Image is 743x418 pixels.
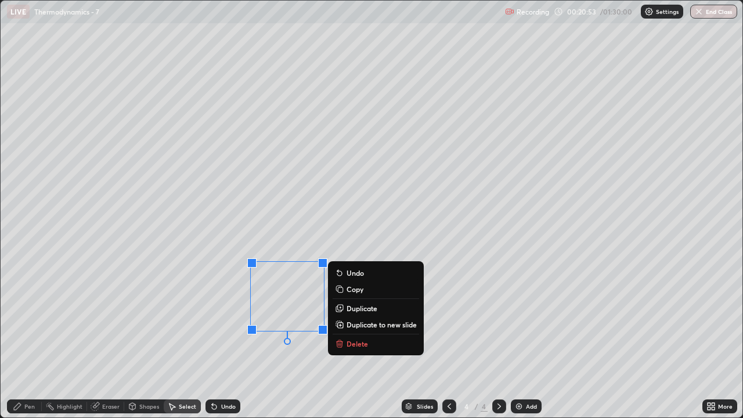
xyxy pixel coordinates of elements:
button: Delete [333,337,419,351]
img: end-class-cross [694,7,704,16]
p: Settings [656,9,679,15]
div: Select [179,403,196,409]
div: / [475,403,478,410]
div: Add [526,403,537,409]
div: Undo [221,403,236,409]
div: Pen [24,403,35,409]
div: Highlight [57,403,82,409]
p: Duplicate to new slide [347,320,417,329]
div: 4 [481,401,488,412]
div: Shapes [139,403,159,409]
p: Undo [347,268,364,278]
button: End Class [690,5,737,19]
p: Delete [347,339,368,348]
div: 4 [461,403,473,410]
p: Duplicate [347,304,377,313]
p: LIVE [10,7,26,16]
button: Duplicate to new slide [333,318,419,331]
img: recording.375f2c34.svg [505,7,514,16]
img: class-settings-icons [644,7,654,16]
button: Copy [333,282,419,296]
div: Eraser [102,403,120,409]
p: Copy [347,284,363,294]
div: Slides [417,403,433,409]
img: add-slide-button [514,402,524,411]
button: Undo [333,266,419,280]
button: Duplicate [333,301,419,315]
div: More [718,403,733,409]
p: Thermodynamics - 7 [34,7,99,16]
p: Recording [517,8,549,16]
